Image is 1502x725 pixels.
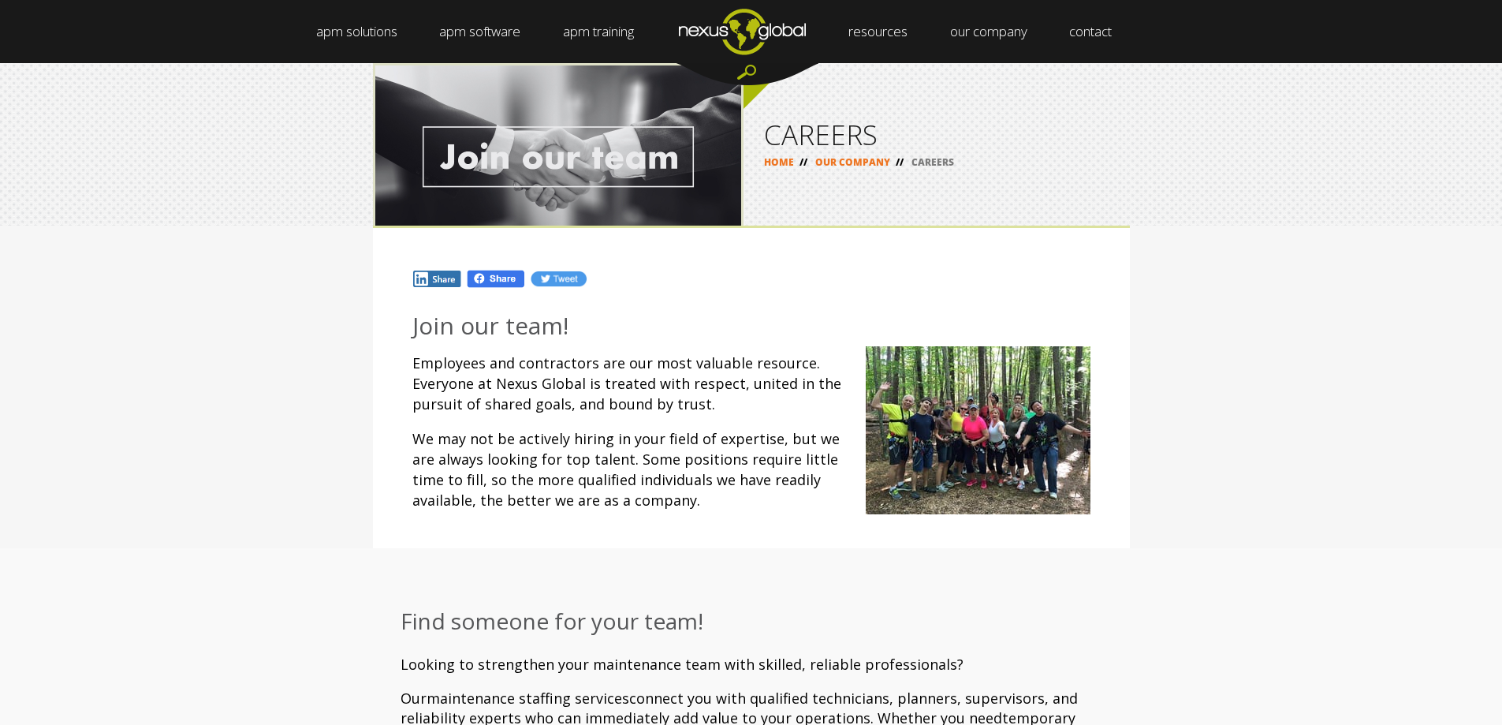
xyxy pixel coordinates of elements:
[764,121,1109,148] h1: CAREERS
[815,155,890,169] a: OUR COMPANY
[519,689,629,708] span: staffing services
[530,270,587,288] img: Tw.jpg
[412,309,568,342] span: Join our team!
[401,655,1102,675] p: Looking to strengthen your maintenance team with skilled, reliable professionals?
[401,607,1102,635] h3: Find someone for your team!
[866,346,1090,514] img: zip_line
[794,155,813,169] span: //
[466,269,526,289] img: Fb.png
[764,155,794,169] a: HOME
[412,428,1090,510] p: We may not be actively hiring in your field of expertise, but we are always looking for top talen...
[427,689,515,708] span: maintenance
[412,270,463,288] img: In.jpg
[412,353,1090,414] p: Employees and contractors are our most valuable resource. Everyone at Nexus Global is treated wit...
[890,155,909,169] span: //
